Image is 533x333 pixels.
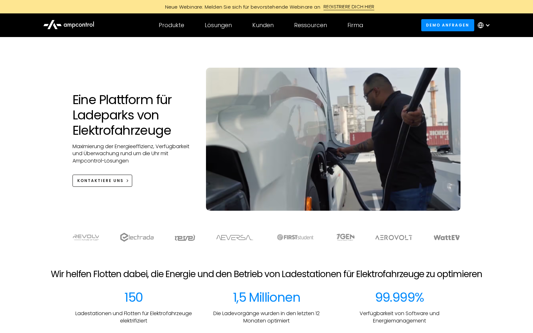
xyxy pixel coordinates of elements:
[77,178,124,184] div: KONTAKTIERE UNS
[159,4,324,10] div: Neue Webinare: Melden Sie sich für bevorstehende Webinare an
[347,22,363,29] div: Firma
[72,175,133,186] a: KONTAKTIERE UNS
[324,3,374,10] div: REGISTRIERE DICH HIER
[433,235,460,240] img: WattEV logo
[294,22,327,29] div: Ressourcen
[252,22,274,29] div: Kunden
[159,22,184,29] div: Produkte
[338,310,461,324] p: Verfügbarkeit von Software und Energiemanagement
[205,310,328,324] p: Die Ladevorgänge wurden in den letzten 12 Monaten optimiert
[51,269,482,280] h2: Wir helfen Flotten dabei, die Energie und den Betrieb von Ladestationen für Elektrofahrzeuge zu o...
[205,22,232,29] div: Lösungen
[375,290,424,305] div: 99.999%
[72,92,194,138] h1: Eine Plattform für Ladeparks von Elektrofahrzeuge
[233,290,300,305] div: 1,5 Millionen
[72,310,195,324] p: Ladestationen und Flotten für Elektrofahrzeuge elektrifiziert
[120,233,154,242] img: electrada logo
[124,290,143,305] div: 150
[421,19,474,31] a: Demo anfragen
[375,235,413,240] img: Aerovolt Logo
[123,3,410,10] a: Neue Webinare: Melden Sie sich für bevorstehende Webinare anREGISTRIERE DICH HIER
[72,143,194,164] p: Maximierung der Energieeffizienz, Verfügbarkeit und Überwachung rund um die Uhr mit Ampcontrol-Lö...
